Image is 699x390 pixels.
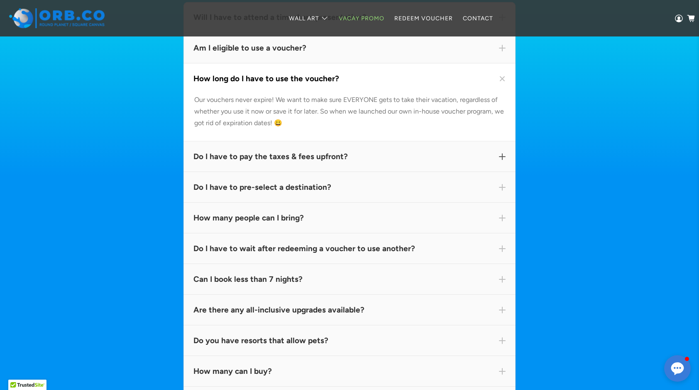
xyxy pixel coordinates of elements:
button: Open chat window [664,355,691,382]
div: Our vouchers never expire! We want to make sure EVERYONE gets to take their vacation, regardless ... [194,94,505,129]
div: Am I eligible to use a voucher? [193,43,506,53]
div: How long do I have to use the voucher? [193,73,506,84]
div: How many can I buy? [193,366,506,377]
div: How many can I buy? [183,356,516,387]
div: Are there any all-inclusive upgrades available? [183,295,516,325]
div: Do I have to pay the taxes & fees upfront? [183,141,516,172]
div: Do I have to pre-select a destination? [183,172,516,203]
a: Redeem Voucher [389,7,458,29]
div: Do I have to pay the taxes & fees upfront? [193,151,506,162]
div: How long do I have to use the voucher? [183,63,516,94]
div: Can I book less than 7 nights? [183,264,516,295]
div: Do you have resorts that allow pets? [183,325,516,356]
a: Wall Art [284,7,334,29]
div: Do I have to pre-select a destination? [193,182,506,193]
div: Can I book less than 7 nights? [193,274,506,285]
div: Do I have to wait after redeeming a voucher to use another? [183,233,516,264]
div: Do I have to wait after redeeming a voucher to use another? [193,243,506,254]
div: How many people can I bring? [183,203,516,233]
a: Contact [458,7,498,29]
div: Are there any all-inclusive upgrades available? [193,305,506,315]
div: Do you have resorts that allow pets? [193,335,506,346]
a: Vacay Promo [334,7,389,29]
div: Am I eligible to use a voucher? [183,33,516,63]
div: How many people can I bring? [193,213,506,223]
